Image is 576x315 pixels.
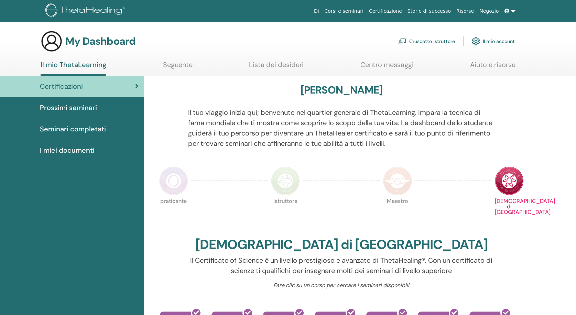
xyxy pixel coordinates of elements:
h3: [PERSON_NAME] [301,84,383,96]
a: Centro messaggi [360,61,414,74]
a: Risorse [454,5,477,18]
p: Maestro [383,198,412,227]
img: cog.svg [472,35,480,47]
a: Lista dei desideri [249,61,304,74]
a: Il mio account [472,34,515,49]
a: Certificazione [366,5,405,18]
a: Di [311,5,322,18]
a: Aiuto e risorse [470,61,515,74]
img: Practitioner [159,166,188,195]
a: Negozio [477,5,501,18]
a: Corsi e seminari [322,5,366,18]
img: Certificate of Science [495,166,524,195]
span: Prossimi seminari [40,102,97,113]
p: Fare clic su un corso per cercare i seminari disponibili [188,281,495,290]
a: Cruscotto istruttore [398,34,455,49]
p: Il Certificate of Science è un livello prestigioso e avanzato di ThetaHealing®. Con un certificat... [188,255,495,276]
a: Il mio ThetaLearning [41,61,106,76]
a: Storie di successo [405,5,454,18]
span: I miei documenti [40,145,95,155]
img: logo.png [45,3,128,19]
p: Istruttore [271,198,300,227]
h3: My Dashboard [65,35,135,47]
span: Certificazioni [40,81,83,91]
img: chalkboard-teacher.svg [398,38,406,44]
img: generic-user-icon.jpg [41,30,63,52]
img: Master [383,166,412,195]
span: Seminari completati [40,124,106,134]
img: Instructor [271,166,300,195]
p: Il tuo viaggio inizia qui; benvenuto nel quartier generale di ThetaLearning. Impara la tecnica di... [188,107,495,149]
p: praticante [159,198,188,227]
p: [DEMOGRAPHIC_DATA] di [GEOGRAPHIC_DATA] [495,198,524,227]
a: Seguente [163,61,193,74]
h2: [DEMOGRAPHIC_DATA] di [GEOGRAPHIC_DATA] [195,237,488,253]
